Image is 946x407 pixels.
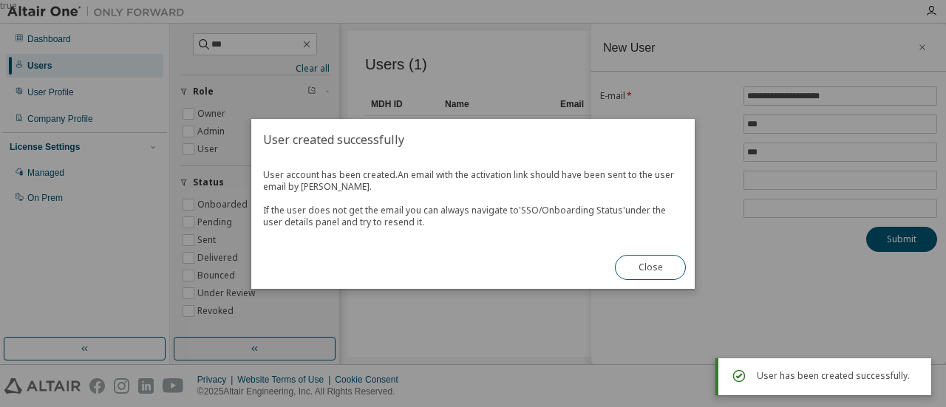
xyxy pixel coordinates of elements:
[615,255,686,280] button: Close
[251,119,695,160] h2: User created successfully
[519,204,625,216] em: 'SSO/Onboarding Status'
[263,169,683,228] span: User account has been created.
[757,367,919,385] div: User has been created successfully.
[263,168,674,228] span: An email with the activation link should have been sent to the user email by [PERSON_NAME]. If th...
